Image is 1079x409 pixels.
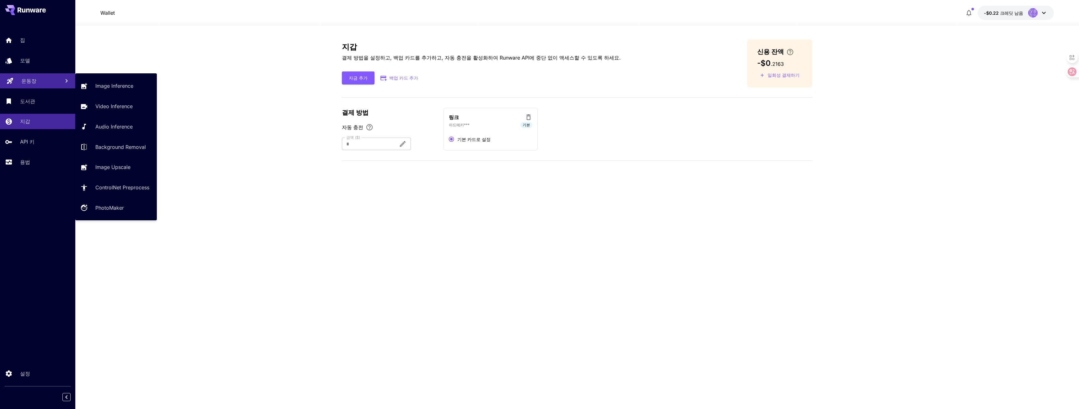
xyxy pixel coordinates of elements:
div: 사이드바 접기 [67,391,75,403]
p: ControlNet Preprocess [95,184,149,191]
a: Video Inference [75,99,157,114]
font: 기본 [523,123,530,127]
a: Image Upscale [75,160,157,175]
p: Wallet [100,9,115,17]
font: 도서관 [20,98,35,104]
font: 신용 잔액 [757,48,784,55]
button: 원활한 서비스를 위해 자동 충전을 활성화하세요. 잔액이 10%로 떨어지면 선택하신 금액이 자동으로 청구됩니다. [363,123,376,131]
font: -$0 [757,59,771,68]
font: 모델 [20,57,30,64]
font: 자금 추가 [349,75,368,81]
p: Background Removal [95,143,146,151]
font: 용법 [20,159,30,165]
p: Image Upscale [95,163,130,171]
font: 운동장 [21,78,36,84]
a: Background Removal [75,139,157,155]
font: 설정 [20,370,30,377]
font: 결제 방법 [342,109,369,116]
font: 지갑 [20,118,30,124]
font: 기본 카드로 설정 [457,137,491,142]
p: Audio Inference [95,123,133,130]
font: 지갑 [342,42,357,51]
a: PhotoMaker [75,200,157,216]
p: Video Inference [95,102,133,110]
font: 금액 ($) [346,135,360,140]
a: ControlNet Preprocess [75,180,157,195]
font: 일회성 결제하기 [768,72,800,78]
font: API 키 [20,139,35,145]
font: 결제 방법을 설정하고, 백업 카드를 추가하고, 자동 충전을 활성화하여 Runware API에 중단 없이 액세스할 수 있도록 하세요. [342,55,621,61]
font: 크레딧 남음 [1000,10,1023,16]
button: 일회성 비반복 결제를 하세요 [757,70,802,80]
button: 사이드바 접기 [62,393,71,401]
font: 자동 충전 [342,124,363,130]
font: 백업 카드 추가 [389,75,418,81]
button: -$0.2163 [978,6,1054,20]
font: 링크 [449,114,459,120]
button: 카드 정보를 입력하고 자동 충전 금액을 선택하여 서비스 중단을 방지하세요. 잔액이 설정 금액의 마지막 10%까지 떨어지면 자동으로 계좌에 충전됩니다. 원활한 서비스 이용을 위... [784,48,796,56]
p: PhotoMaker [95,204,124,212]
font: . [771,61,772,67]
font: 2163 [772,61,784,67]
nav: 빵가루 [100,9,115,17]
p: Image Inference [95,82,133,90]
font: -$0.22 [984,10,999,16]
a: Audio Inference [75,119,157,134]
div: -$0.2163 [984,10,1023,16]
font: 집 [20,37,25,43]
a: Image Inference [75,78,157,94]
